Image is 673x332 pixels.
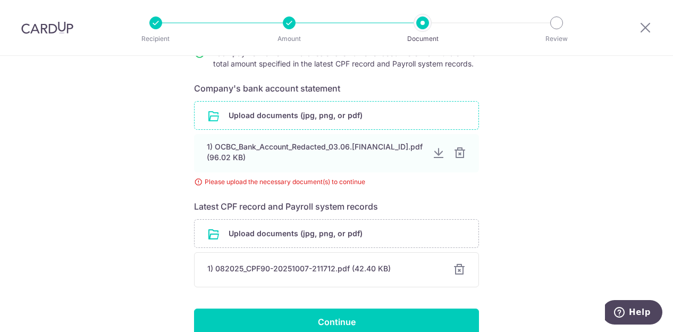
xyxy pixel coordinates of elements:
div: Upload documents (jpg, png, or pdf) [194,219,479,248]
div: Upload documents (jpg, png, or pdf) [194,101,479,130]
iframe: Opens a widget where you can find more information [605,300,662,327]
div: 1) OCBC_Bank_Account_Redacted_03.06.[FINANCIAL_ID].pdf (96.02 KB) [207,142,424,163]
h6: Latest CPF record and Payroll system records [194,200,479,213]
h6: Company's bank account statement [194,82,479,95]
p: Recipient [116,34,195,44]
div: Please upload the necessary document(s) to continue [194,177,479,187]
p: Review [517,34,596,44]
p: Amount [250,34,329,44]
div: 1) 082025_CPF90-20251007-211712.pdf (42.40 KB) [207,263,440,274]
p: Document [383,34,462,44]
img: CardUp [21,21,73,34]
